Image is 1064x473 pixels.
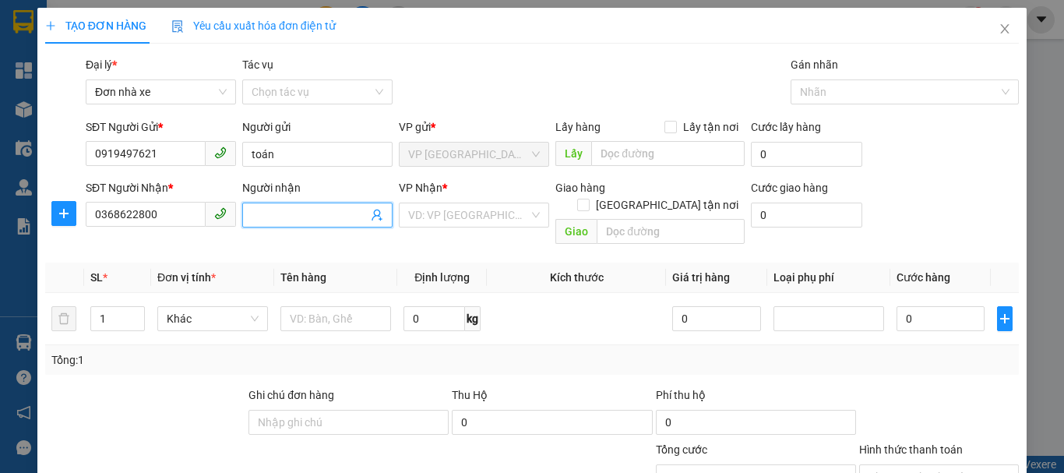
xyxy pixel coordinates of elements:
[399,182,442,194] span: VP Nhận
[171,20,184,33] img: icon
[465,306,481,331] span: kg
[242,118,393,136] div: Người gửi
[280,306,391,331] input: VD: Bàn, Ghế
[751,203,862,228] input: Cước giao hàng
[157,271,216,284] span: Đơn vị tính
[677,118,745,136] span: Lấy tận nơi
[242,179,393,196] div: Người nhận
[550,271,604,284] span: Kích thước
[751,182,828,194] label: Cước giao hàng
[414,271,470,284] span: Định lượng
[555,141,591,166] span: Lấy
[672,306,760,331] input: 0
[45,20,56,31] span: plus
[171,19,336,32] span: Yêu cầu xuất hóa đơn điện tử
[751,121,821,133] label: Cước lấy hàng
[371,209,383,221] span: user-add
[90,271,103,284] span: SL
[656,443,707,456] span: Tổng cước
[597,219,745,244] input: Dọc đường
[248,410,449,435] input: Ghi chú đơn hàng
[399,118,549,136] div: VP gửi
[167,307,259,330] span: Khác
[242,58,273,71] label: Tác vụ
[999,23,1011,35] span: close
[997,306,1013,331] button: plus
[767,263,890,293] th: Loại phụ phí
[280,271,326,284] span: Tên hàng
[51,351,412,369] div: Tổng: 1
[248,389,334,401] label: Ghi chú đơn hàng
[591,141,745,166] input: Dọc đường
[983,8,1027,51] button: Close
[751,142,862,167] input: Cước lấy hàng
[86,58,117,71] span: Đại lý
[86,118,236,136] div: SĐT Người Gửi
[791,58,838,71] label: Gán nhãn
[555,219,597,244] span: Giao
[555,121,601,133] span: Lấy hàng
[452,389,488,401] span: Thu Hộ
[52,207,76,220] span: plus
[590,196,745,214] span: [GEOGRAPHIC_DATA] tận nơi
[214,146,227,159] span: phone
[672,271,730,284] span: Giá trị hàng
[214,207,227,220] span: phone
[86,179,236,196] div: SĐT Người Nhận
[95,80,227,104] span: Đơn nhà xe
[408,143,540,166] span: VP PHÚ SƠN
[656,387,856,410] div: Phí thu hộ
[45,19,146,32] span: TẠO ĐƠN HÀNG
[555,182,605,194] span: Giao hàng
[51,306,76,331] button: delete
[998,312,1012,325] span: plus
[859,443,963,456] label: Hình thức thanh toán
[897,271,950,284] span: Cước hàng
[51,201,76,226] button: plus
